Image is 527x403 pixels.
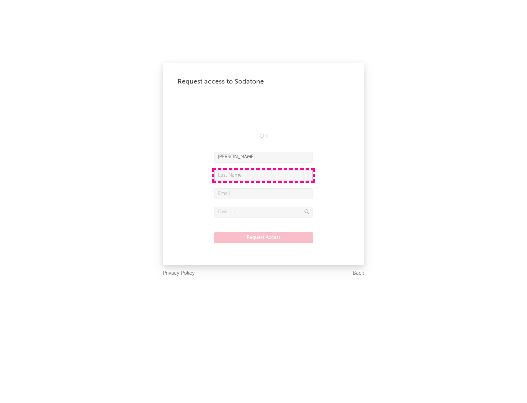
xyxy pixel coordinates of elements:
a: Privacy Policy [163,269,195,278]
a: Back [353,269,364,278]
input: Division [214,207,313,218]
button: Request Access [214,232,313,243]
input: Last Name [214,170,313,181]
div: Request access to Sodatone [177,77,350,86]
input: First Name [214,152,313,163]
input: Email [214,188,313,199]
div: OR [214,132,313,141]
